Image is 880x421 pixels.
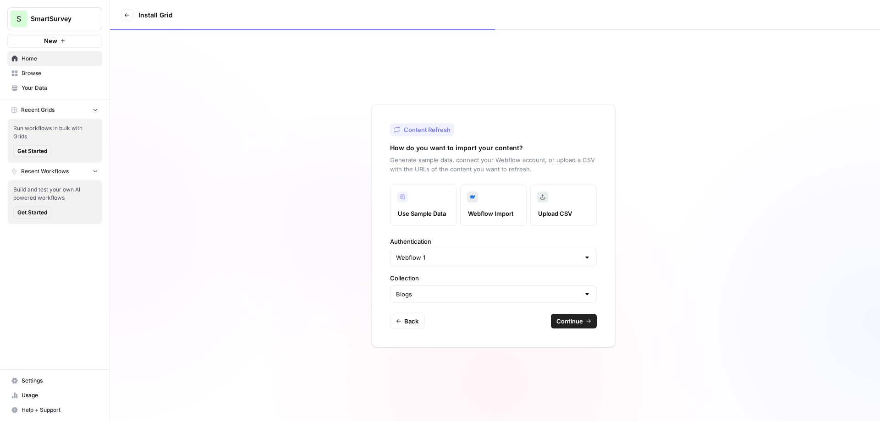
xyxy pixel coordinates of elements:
button: Get Started [13,145,51,157]
button: New [7,34,102,48]
span: Home [22,55,98,63]
a: Browse [7,66,102,81]
span: Run workflows in bulk with Grids [13,124,97,141]
span: Build and test your own AI powered workflows [13,186,97,202]
span: Get Started [17,147,47,155]
span: S [16,13,21,24]
h3: Install Grid [138,11,173,20]
span: Browse [22,69,98,77]
label: Authentication [390,237,597,246]
span: Settings [22,377,98,385]
button: Recent Workflows [7,164,102,178]
button: Workspace: SmartSurvey [7,7,102,30]
a: Home [7,51,102,66]
span: New [44,36,57,45]
h2: How do you want to import your content? [390,143,523,153]
button: Recent Grids [7,103,102,117]
label: Collection [390,273,597,283]
input: Webflow 1 [396,253,580,262]
a: Your Data [7,81,102,95]
span: SmartSurvey [31,14,86,23]
button: Help + Support [7,403,102,417]
span: Usage [22,391,98,399]
span: Get Started [17,208,47,217]
span: Recent Workflows [21,167,69,175]
button: Continue [551,314,597,328]
p: Generate sample data, connect your Webflow account, or upload a CSV with the URLs of the content ... [390,155,597,174]
input: Blogs [396,290,580,299]
a: Settings [7,373,102,388]
span: Upload CSV [538,209,589,218]
span: Your Data [22,84,98,92]
button: Get Started [13,207,51,219]
span: Recent Grids [21,106,55,114]
a: Usage [7,388,102,403]
span: Back [404,317,418,326]
span: Help + Support [22,406,98,414]
button: Back [390,314,424,328]
span: Webflow Import [468,209,519,218]
span: Use Sample Data [398,209,449,218]
span: Content Refresh [404,125,451,134]
span: Continue [556,317,583,326]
